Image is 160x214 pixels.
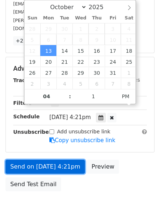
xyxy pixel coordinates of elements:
strong: Tracking [13,77,38,83]
span: September 28, 2025 [25,23,41,34]
span: October 28, 2025 [56,67,72,78]
span: September 30, 2025 [56,23,72,34]
span: November 4, 2025 [56,78,72,89]
a: Copy unsubscribe link [49,137,115,144]
span: November 2, 2025 [25,78,41,89]
span: [DATE] 4:21pm [49,114,91,121]
span: November 1, 2025 [121,67,137,78]
a: +22 more [13,36,44,45]
span: October 17, 2025 [105,45,121,56]
span: October 22, 2025 [72,56,89,67]
span: October 21, 2025 [56,56,72,67]
span: Fri [105,16,121,21]
span: October 7, 2025 [56,34,72,45]
span: October 31, 2025 [105,67,121,78]
strong: Schedule [13,114,40,119]
span: October 2, 2025 [89,23,105,34]
a: Preview [87,160,119,174]
span: Wed [72,16,89,21]
span: October 11, 2025 [121,34,137,45]
span: October 6, 2025 [40,34,56,45]
span: October 18, 2025 [121,45,137,56]
span: October 15, 2025 [72,45,89,56]
span: November 6, 2025 [89,78,105,89]
a: Send Test Email [5,177,61,191]
span: October 20, 2025 [40,56,56,67]
span: October 8, 2025 [72,34,89,45]
strong: Unsubscribe [13,129,49,135]
span: Thu [89,16,105,21]
span: October 19, 2025 [25,56,41,67]
span: October 16, 2025 [89,45,105,56]
span: October 14, 2025 [56,45,72,56]
span: September 29, 2025 [40,23,56,34]
span: October 12, 2025 [25,45,41,56]
span: October 23, 2025 [89,56,105,67]
input: Year [87,4,113,11]
span: Sat [121,16,137,21]
span: October 4, 2025 [121,23,137,34]
span: October 27, 2025 [40,67,56,78]
span: November 7, 2025 [105,78,121,89]
iframe: Chat Widget [123,179,160,214]
span: November 3, 2025 [40,78,56,89]
small: [PERSON_NAME][EMAIL_ADDRESS][PERSON_NAME][DOMAIN_NAME] [13,18,133,32]
input: Hour [25,89,69,104]
small: [EMAIL_ADDRESS][DOMAIN_NAME] [13,1,95,7]
a: Send on [DATE] 4:21pm [5,160,85,174]
span: : [69,89,71,104]
span: November 5, 2025 [72,78,89,89]
span: October 24, 2025 [105,56,121,67]
span: October 3, 2025 [105,23,121,34]
span: October 13, 2025 [40,45,56,56]
span: Tue [56,16,72,21]
span: October 25, 2025 [121,56,137,67]
h5: Advanced [13,64,147,73]
label: Add unsubscribe link [57,128,111,136]
span: October 10, 2025 [105,34,121,45]
span: October 5, 2025 [25,34,41,45]
span: October 9, 2025 [89,34,105,45]
strong: Filters [13,100,32,106]
span: Sun [25,16,41,21]
span: October 29, 2025 [72,67,89,78]
span: Mon [40,16,56,21]
span: Click to toggle [116,89,136,104]
input: Minute [71,89,116,104]
small: [EMAIL_ADDRESS][DOMAIN_NAME] [13,9,95,15]
span: November 8, 2025 [121,78,137,89]
span: October 30, 2025 [89,67,105,78]
span: October 26, 2025 [25,67,41,78]
span: October 1, 2025 [72,23,89,34]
